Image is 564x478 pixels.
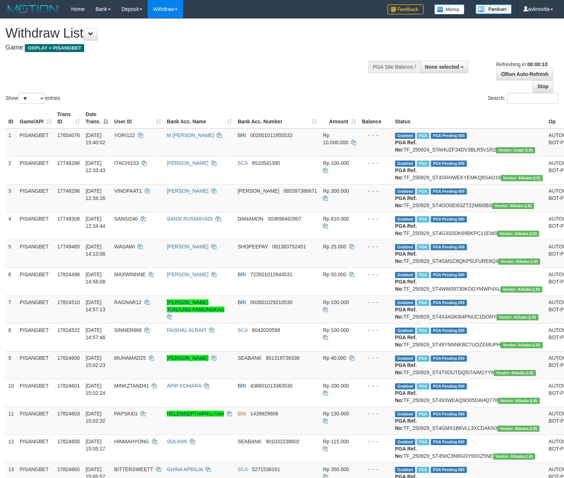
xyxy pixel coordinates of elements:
[57,244,80,249] span: 17749465
[395,355,415,362] span: Grabbed
[83,108,111,128] th: Date Trans.: activate to sort column descending
[252,466,280,472] span: Copy 5271536161 to clipboard
[362,382,389,389] div: - - -
[392,351,546,379] td: TF_250929_ST4T0OUTDQ5I7AIM1YY9
[5,295,17,323] td: 7
[392,108,546,128] th: Status
[114,160,139,166] span: ITACHI153
[238,188,279,194] span: [PERSON_NAME]
[86,188,105,201] span: [DATE] 12:34:16
[395,133,415,139] span: Grabbed
[57,188,80,194] span: 17748296
[431,133,467,139] span: PGA Pending
[417,439,429,445] span: Marked by avksona
[86,411,105,424] span: [DATE] 15:02:32
[420,61,468,73] button: None selected
[18,93,45,104] select: Showentries
[17,128,55,157] td: PISANGBET
[5,108,17,128] th: ID
[507,93,559,104] input: Search:
[494,370,536,376] span: Vendor URL: https://dashboard.q2checkout.com/secure
[362,327,389,334] div: - - -
[17,407,55,435] td: PISANGBET
[266,355,299,361] span: Copy 901318736338 to clipboard
[167,188,208,194] a: [PERSON_NAME]
[392,379,546,407] td: TF_250929_ST493WEAQ9O05DAHQ778
[392,240,546,268] td: TF_250929_ST4GM1C8QKP5LFURE8Q4
[5,212,17,240] td: 4
[57,466,80,472] span: 17824660
[362,354,389,362] div: - - -
[167,355,208,361] a: [PERSON_NAME]
[238,299,246,305] span: BRI
[359,108,392,128] th: Balance
[362,271,389,278] div: - - -
[392,128,546,157] td: TF_250924_STAHUZF34DV3BLR5V1R2
[395,167,417,180] b: PGA Ref. No:
[17,268,55,295] td: PISANGBET
[395,328,415,334] span: Grabbed
[238,272,246,277] span: BRI
[86,272,105,285] span: [DATE] 14:56:08
[25,44,84,52] span: OXPLAY > PISANGBET
[498,259,540,265] span: Vendor URL: https://dashboard.q2checkout.com/secure
[417,244,429,250] span: Marked by avkjunita
[387,4,424,14] img: Feedback.jpg
[395,362,417,375] b: PGA Ref. No:
[395,411,415,417] span: Grabbed
[431,383,467,389] span: PGA Pending
[417,328,429,334] span: Marked by avksona
[362,159,389,167] div: - - -
[114,466,153,472] span: BITTERSWEETT
[392,268,546,295] td: TF_250929_ST4WM09730KOGYMWP4XL
[167,411,224,417] a: HELENSEPTIAPRILITAH
[114,383,149,389] span: MINKZTAND41
[392,323,546,351] td: TF_250929_ST49YNNNKBC7UOZEMUPH
[501,175,543,181] span: Vendor URL: https://dashboard.q2checkout.com/secure
[417,383,429,389] span: Marked by avksona
[323,272,346,277] span: Rp 50.000
[431,161,467,167] span: PGA Pending
[252,327,280,333] span: Copy 6042020598 to clipboard
[497,231,539,237] span: Vendor URL: https://dashboard.q2checkout.com/secure
[114,327,142,333] span: SINNER666
[86,216,105,229] span: [DATE] 12:34:44
[17,108,55,128] th: Game/API: activate to sort column ascending
[17,379,55,407] td: PISANGBET
[323,160,349,166] span: Rp 100.000
[266,439,299,444] span: Copy 901032238802 to clipboard
[395,334,417,347] b: PGA Ref. No:
[114,244,135,249] span: WASAWI
[114,355,146,361] span: MUHAMAD25
[395,279,417,292] b: PGA Ref. No:
[362,466,389,473] div: - - -
[431,244,467,250] span: PGA Pending
[86,439,105,452] span: [DATE] 15:05:17
[283,188,317,194] span: Copy 085397386671 to clipboard
[417,411,429,417] span: Marked by avksona
[57,355,80,361] span: 17824600
[395,188,415,195] span: Grabbed
[57,411,80,417] span: 17824603
[496,68,553,80] a: Run Auto-Refresh
[323,244,346,249] span: Rp 25.000
[167,383,201,389] a: APIP KOMARA
[488,93,559,104] label: Search:
[395,439,415,445] span: Grabbed
[395,467,415,473] span: Grabbed
[167,327,206,333] a: FAISHAL ALRAFI
[417,355,429,362] span: Marked by avksona
[431,467,467,473] span: PGA Pending
[395,307,417,320] b: PGA Ref. No:
[431,272,467,278] span: PGA Pending
[395,216,415,222] span: Grabbed
[320,108,359,128] th: Amount: activate to sort column ascending
[57,299,80,305] span: 17824510
[114,188,142,194] span: VINOPAAT1
[238,244,268,249] span: SHOPEEPAY
[86,355,105,368] span: [DATE] 15:02:23
[5,184,17,212] td: 3
[368,61,420,73] div: PGA Site Balance /
[86,299,105,312] span: [DATE] 14:57:13
[476,4,512,14] img: panduan.png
